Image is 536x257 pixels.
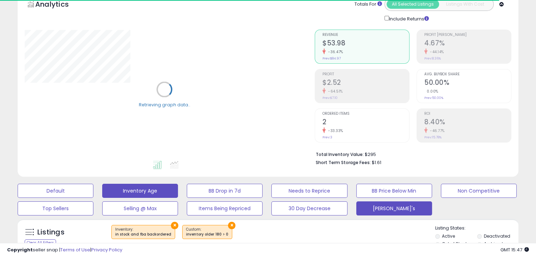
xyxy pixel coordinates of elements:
[322,73,409,76] span: Profit
[186,227,228,237] span: Custom:
[139,101,190,108] div: Retrieving graph data..
[483,233,510,239] label: Deactivated
[316,159,371,165] b: Short Term Storage Fees:
[322,118,409,127] h2: 2
[356,184,432,198] button: BB Price Below Min
[424,89,438,94] small: 0.00%
[379,14,437,23] div: Include Returns
[483,241,503,247] label: Archived
[7,247,122,253] div: seller snap | |
[355,1,382,8] div: Totals For
[115,227,171,237] span: Inventory :
[186,232,228,237] div: inventory older 180 > 0
[37,227,64,237] h5: Listings
[441,184,517,198] button: Non Competitive
[60,246,90,253] a: Terms of Use
[322,33,409,37] span: Revenue
[424,112,511,116] span: ROI
[424,118,511,127] h2: 8.40%
[372,159,381,166] span: $1.61
[435,225,518,232] p: Listing States:
[442,241,468,247] label: Out of Stock
[115,232,171,237] div: in stock and fba backordered
[316,150,506,158] li: $295
[25,239,56,246] div: Clear All Filters
[18,184,93,198] button: Default
[322,135,332,139] small: Prev: 3
[171,222,178,229] button: ×
[322,112,409,116] span: Ordered Items
[228,222,235,229] button: ×
[187,184,263,198] button: BB Drop in 7d
[424,135,442,139] small: Prev: 15.78%
[424,39,511,49] h2: 4.67%
[102,184,178,198] button: Inventory Age
[500,246,529,253] span: 2025-08-12 15:47 GMT
[326,128,343,133] small: -33.33%
[442,233,455,239] label: Active
[7,246,33,253] strong: Copyright
[356,201,432,215] button: [PERSON_NAME]'s
[18,201,93,215] button: Top Sellers
[322,79,409,88] h2: $2.52
[427,49,444,55] small: -44.14%
[322,96,338,100] small: Prev: $7.10
[326,49,343,55] small: -36.47%
[187,201,263,215] button: Items Being Repriced
[424,73,511,76] span: Avg. Buybox Share
[424,33,511,37] span: Profit [PERSON_NAME]
[322,56,341,61] small: Prev: $84.97
[322,39,409,49] h2: $53.98
[326,89,343,94] small: -64.51%
[316,151,364,157] b: Total Inventory Value:
[271,184,347,198] button: Needs to Reprice
[427,128,445,133] small: -46.77%
[424,56,441,61] small: Prev: 8.36%
[424,79,511,88] h2: 50.00%
[91,246,122,253] a: Privacy Policy
[102,201,178,215] button: Selling @ Max
[271,201,347,215] button: 30 Day Decrease
[424,96,443,100] small: Prev: 50.00%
